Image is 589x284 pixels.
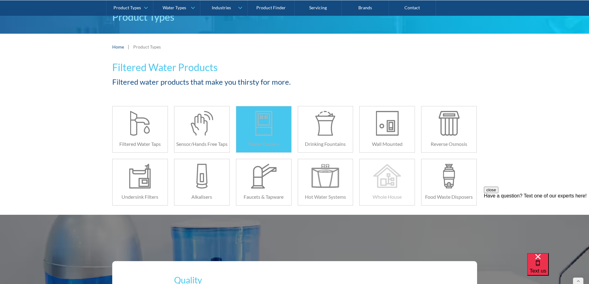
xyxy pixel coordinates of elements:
[127,43,130,50] div: |
[360,193,415,201] h6: Whole House
[112,10,477,24] p: Product Types
[174,140,229,148] h6: Sensor/Hands Free Taps
[484,187,589,261] iframe: podium webchat widget prompt
[236,193,291,201] h6: Faucets & Tapware
[112,159,168,206] a: Undersink Filters
[113,140,168,148] h6: Filtered Water Taps
[236,140,291,148] h6: Water Coolers
[236,106,292,153] a: Water Coolers
[112,76,353,87] h2: Filtered water products that make you thirsty for more.
[360,140,415,148] h6: Wall Mounted
[421,106,477,153] a: Reverse Osmosis
[113,193,168,201] h6: Undersink Filters
[298,140,353,148] h6: Drinking Fountains
[112,106,168,153] a: Filtered Water Taps
[421,193,476,201] h6: Food Waste Disposers
[174,106,230,153] a: Sensor/Hands Free Taps
[163,5,186,10] div: Water Types
[421,140,476,148] h6: Reverse Osmosis
[421,159,477,206] a: Food Waste Disposers
[359,106,415,153] a: Wall Mounted
[174,159,230,206] a: Alkalisers
[112,60,353,75] h1: Filtered Water Products
[174,193,229,201] h6: Alkalisers
[212,5,231,10] div: Industries
[527,253,589,284] iframe: podium webchat widget bubble
[298,106,353,153] a: Drinking Fountains
[298,159,353,206] a: Hot Water Systems
[112,44,124,50] a: Home
[298,193,353,201] h6: Hot Water Systems
[359,159,415,206] a: Whole House
[133,44,161,50] div: Product Types
[113,5,141,10] div: Product Types
[236,159,292,206] a: Faucets & Tapware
